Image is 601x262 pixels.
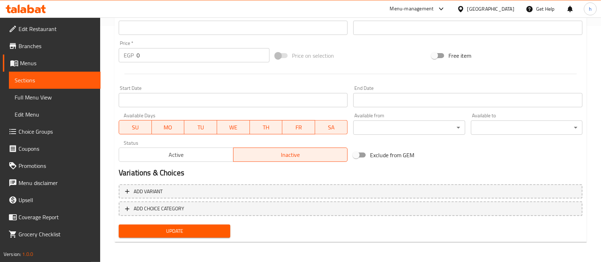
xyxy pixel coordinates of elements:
[122,122,149,133] span: SU
[124,227,225,236] span: Update
[19,179,95,187] span: Menu disclaimer
[9,106,101,123] a: Edit Menu
[119,225,230,238] button: Update
[292,51,334,60] span: Price on selection
[4,250,21,259] span: Version:
[187,122,214,133] span: TU
[15,93,95,102] span: Full Menu View
[3,191,101,209] a: Upsell
[20,59,95,67] span: Menus
[22,250,33,259] span: 1.0.0
[184,120,217,134] button: TU
[19,25,95,33] span: Edit Restaurant
[318,122,345,133] span: SA
[134,187,163,196] span: Add variant
[217,120,250,134] button: WE
[250,120,283,134] button: TH
[152,120,185,134] button: MO
[19,161,95,170] span: Promotions
[119,201,582,216] button: ADD CHOICE CATEGORY
[448,51,471,60] span: Free item
[122,150,231,160] span: Active
[282,120,315,134] button: FR
[9,72,101,89] a: Sections
[220,122,247,133] span: WE
[19,230,95,238] span: Grocery Checklist
[285,122,312,133] span: FR
[19,144,95,153] span: Coupons
[19,42,95,50] span: Branches
[3,157,101,174] a: Promotions
[134,204,184,213] span: ADD CHOICE CATEGORY
[3,209,101,226] a: Coverage Report
[471,120,582,135] div: ​
[3,55,101,72] a: Menus
[155,122,182,133] span: MO
[119,168,582,178] h2: Variations & Choices
[124,51,134,60] p: EGP
[390,5,434,13] div: Menu-management
[236,150,345,160] span: Inactive
[119,120,152,134] button: SU
[233,148,348,162] button: Inactive
[137,48,269,62] input: Please enter price
[3,123,101,140] a: Choice Groups
[15,76,95,84] span: Sections
[3,37,101,55] a: Branches
[119,184,582,199] button: Add variant
[370,151,414,159] span: Exclude from GEM
[315,120,348,134] button: SA
[3,140,101,157] a: Coupons
[15,110,95,119] span: Edit Menu
[353,120,465,135] div: ​
[9,89,101,106] a: Full Menu View
[353,21,582,35] input: Please enter product sku
[119,148,233,162] button: Active
[3,226,101,243] a: Grocery Checklist
[19,213,95,221] span: Coverage Report
[3,174,101,191] a: Menu disclaimer
[3,20,101,37] a: Edit Restaurant
[19,196,95,204] span: Upsell
[119,21,348,35] input: Please enter product barcode
[19,127,95,136] span: Choice Groups
[253,122,280,133] span: TH
[589,5,592,13] span: h
[467,5,514,13] div: [GEOGRAPHIC_DATA]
